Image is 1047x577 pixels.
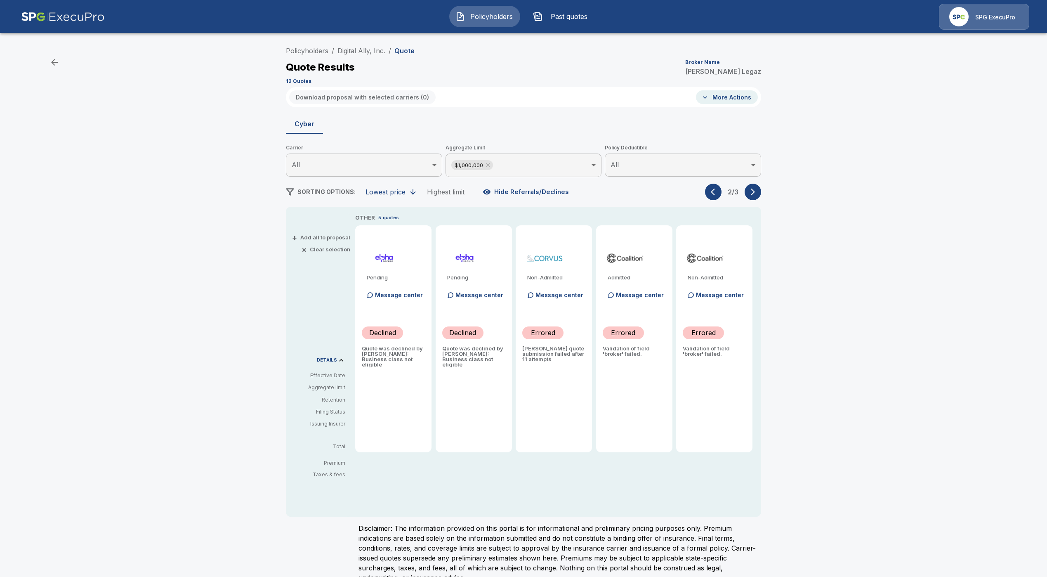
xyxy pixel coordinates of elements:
p: 5 [378,214,381,221]
button: More Actions [696,90,758,104]
p: Non-Admitted [688,275,746,280]
span: Carrier [286,144,442,152]
img: corvuscybersurplus [526,252,564,264]
span: Aggregate Limit [446,144,602,152]
span: Past quotes [546,12,592,21]
p: Retention [292,396,345,404]
span: × [302,247,307,252]
p: Total [292,444,352,449]
p: SPG ExecuPro [975,13,1015,21]
p: [PERSON_NAME] Legaz [685,68,761,75]
img: coalitioncyberadmitted [606,252,644,264]
p: Quote Results [286,62,355,72]
p: Quote was declined by [PERSON_NAME]: Business class not eligible [442,346,505,367]
button: Hide Referrals/Declines [481,184,572,200]
a: Policyholders [286,47,328,55]
p: Pending [367,275,425,280]
p: Errored [691,328,716,338]
p: Declined [449,328,476,338]
p: Quote [394,47,415,54]
span: + [292,235,297,240]
p: OTHER [355,214,375,222]
p: Broker Name [685,60,720,65]
span: All [611,161,619,169]
p: Validation of field 'broker' failed. [603,346,666,357]
span: $1,000,000 [451,161,486,170]
p: Quote was declined by [PERSON_NAME]: Business class not eligible [362,346,425,367]
span: SORTING OPTIONS: [297,188,356,195]
img: Agency Icon [949,7,969,26]
li: / [332,46,334,56]
button: ×Clear selection [303,247,350,252]
a: Digital Ally, Inc. [337,47,385,55]
p: Message center [616,291,664,299]
p: Effective Date [292,372,345,379]
p: Errored [531,328,555,338]
p: Message center [696,291,744,299]
p: DETAILS [317,358,337,362]
button: Past quotes IconPast quotes [527,6,598,27]
p: Message center [375,291,423,299]
img: Policyholders Icon [455,12,465,21]
p: Admitted [608,275,666,280]
img: AA Logo [21,4,105,30]
div: Highest limit [427,188,465,196]
button: Download proposal with selected carriers (0) [289,90,436,104]
li: / [389,46,391,56]
p: Message center [455,291,503,299]
p: quotes [383,214,399,221]
p: 2 / 3 [725,189,741,195]
p: Issuing Insurer [292,420,345,428]
button: +Add all to proposal [294,235,350,240]
img: coalitioncyber [686,252,724,264]
p: [PERSON_NAME] quote submission failed after 11 attempts [522,346,585,362]
p: Pending [447,275,505,280]
button: Policyholders IconPolicyholders [449,6,520,27]
nav: breadcrumb [286,46,415,56]
span: Policy Deductible [605,144,761,152]
img: Past quotes Icon [533,12,543,21]
img: elphacyberenhanced [365,252,403,264]
p: Aggregate limit [292,384,345,391]
p: Taxes & fees [292,472,352,477]
p: Errored [611,328,635,338]
p: Message center [535,291,583,299]
p: 12 Quotes [286,79,311,84]
span: Policyholders [469,12,514,21]
img: elphacyberstandard [446,252,484,264]
p: Non-Admitted [527,275,585,280]
p: Validation of field 'broker' failed. [683,346,746,357]
div: $1,000,000 [451,160,493,170]
p: Premium [292,461,352,466]
p: Filing Status [292,408,345,416]
p: Declined [369,328,396,338]
span: All [292,161,300,169]
a: Agency IconSPG ExecuPro [939,4,1029,30]
div: Lowest price [366,188,406,196]
button: Cyber [286,114,323,134]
